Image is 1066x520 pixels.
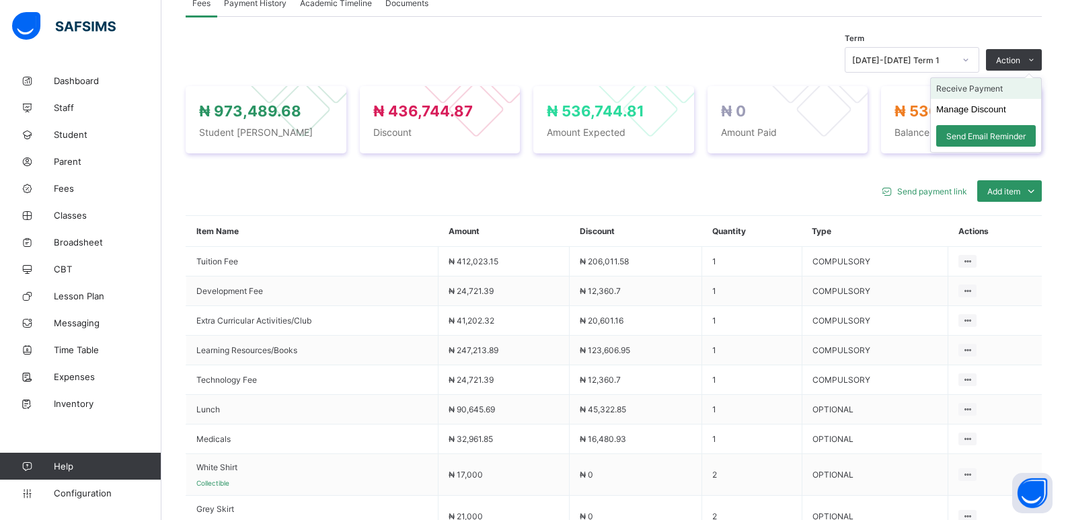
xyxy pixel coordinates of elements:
span: ₦ 12,360.7 [580,375,621,385]
span: ₦ 973,489.68 [199,102,301,120]
span: ₦ 123,606.95 [580,345,630,355]
span: Term [845,34,864,43]
td: 2 [702,454,802,496]
span: Technology Fee [196,375,428,385]
button: Open asap [1012,473,1053,513]
td: OPTIONAL [802,424,948,454]
span: Amount Expected [547,126,681,138]
span: ₦ 536,744.81 [547,102,644,120]
li: dropdown-list-item-text-1 [931,99,1041,120]
td: OPTIONAL [802,454,948,496]
td: 1 [702,365,802,395]
span: ₦ 20,601.16 [580,315,623,326]
span: Medicals [196,434,428,444]
td: OPTIONAL [802,395,948,424]
span: CBT [54,264,161,274]
li: dropdown-list-item-text-0 [931,78,1041,99]
td: COMPULSORY [802,336,948,365]
span: Action [996,55,1020,65]
span: ₦ 90,645.69 [449,404,495,414]
span: ₦ 247,213.89 [449,345,498,355]
th: Type [802,216,948,247]
span: ₦ 17,000 [449,470,483,480]
li: dropdown-list-item-text-2 [931,120,1041,152]
th: Actions [948,216,1042,247]
span: Configuration [54,488,161,498]
td: 1 [702,276,802,306]
span: ₦ 45,322.85 [580,404,626,414]
span: Discount [373,126,507,138]
span: Fees [54,183,161,194]
th: Item Name [186,216,439,247]
span: Expenses [54,371,161,382]
span: Add item [987,186,1020,196]
span: ₦ 436,744.87 [373,102,473,120]
td: COMPULSORY [802,306,948,336]
td: 1 [702,336,802,365]
span: Learning Resources/Books [196,345,428,355]
span: Send payment link [897,186,967,196]
span: Classes [54,210,161,221]
span: ₦ 32,961.85 [449,434,493,444]
span: Student [54,129,161,140]
span: Inventory [54,398,161,409]
td: COMPULSORY [802,276,948,306]
span: Send Email Reminder [946,131,1026,141]
span: Lunch [196,404,428,414]
td: COMPULSORY [802,365,948,395]
th: Quantity [702,216,802,247]
span: Grey Skirt [196,504,428,514]
span: ₦ 24,721.39 [449,286,494,296]
span: Staff [54,102,161,113]
th: Amount [439,216,570,247]
button: Manage Discount [936,104,1006,114]
span: ₦ 206,011.58 [580,256,629,266]
span: ₦ 24,721.39 [449,375,494,385]
span: Lesson Plan [54,291,161,301]
img: safsims [12,12,116,40]
span: Parent [54,156,161,167]
td: 1 [702,306,802,336]
span: ₦ 0 [580,470,593,480]
span: ₦ 12,360.7 [580,286,621,296]
span: Messaging [54,318,161,328]
div: [DATE]-[DATE] Term 1 [852,55,954,65]
span: Development Fee [196,286,428,296]
span: ₦ 16,480.93 [580,434,626,444]
span: Student [PERSON_NAME] [199,126,333,138]
span: ₦ 0 [721,102,746,120]
span: Extra Curricular Activities/Club [196,315,428,326]
span: White Shirt [196,462,428,472]
span: Dashboard [54,75,161,86]
span: Broadsheet [54,237,161,248]
th: Discount [570,216,702,247]
span: Collectible [196,479,428,487]
span: Balance [894,126,1028,138]
span: Tuition Fee [196,256,428,266]
td: COMPULSORY [802,247,948,276]
span: Time Table [54,344,161,355]
td: 1 [702,247,802,276]
span: ₦ 412,023.15 [449,256,498,266]
span: Help [54,461,161,472]
span: ₦ 536,744.81 [894,102,992,120]
td: 1 [702,395,802,424]
td: 1 [702,424,802,454]
span: ₦ 41,202.32 [449,315,494,326]
span: Amount Paid [721,126,855,138]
